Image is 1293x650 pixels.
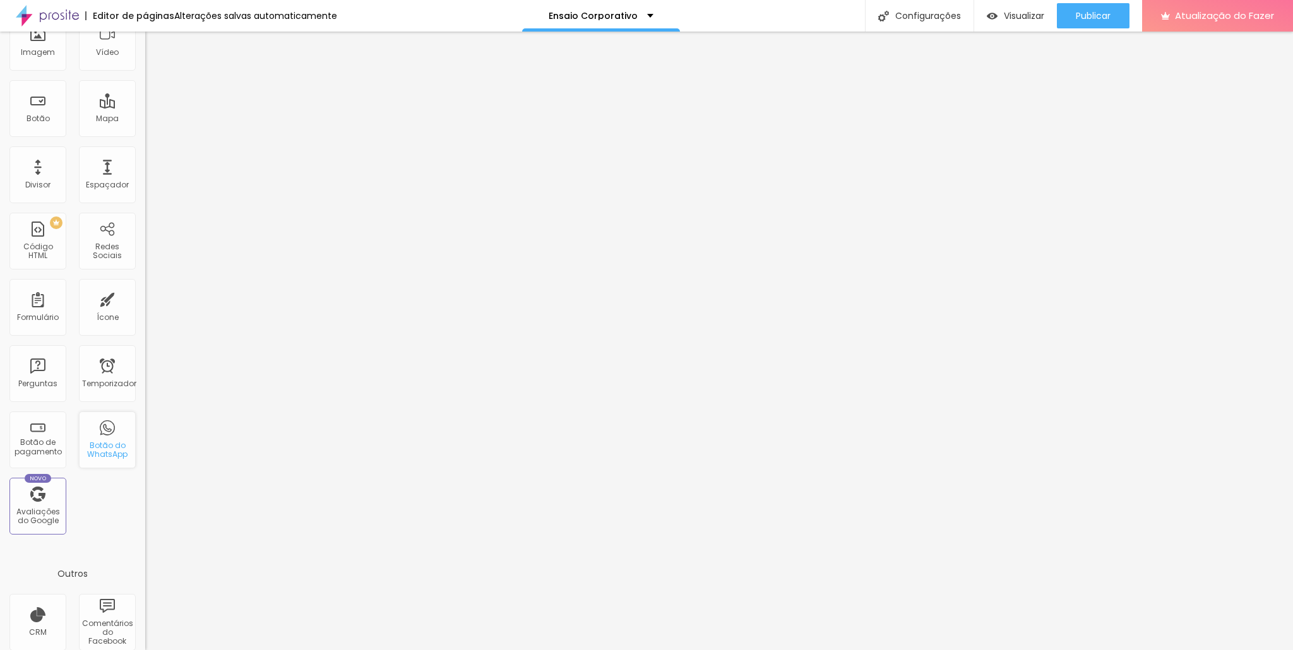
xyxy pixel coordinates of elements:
[1076,9,1111,22] font: Publicar
[145,32,1293,650] iframe: Editor
[30,475,47,482] font: Novo
[96,47,119,57] font: Vídeo
[25,179,51,190] font: Divisor
[15,437,62,456] font: Botão de pagamento
[17,312,59,322] font: Formulário
[87,440,128,459] font: Botão do WhatsApp
[549,9,638,22] font: Ensaio Corporativo
[82,378,136,389] font: Temporizador
[18,378,57,389] font: Perguntas
[16,506,60,526] font: Avaliações do Google
[96,113,119,124] font: Mapa
[974,3,1057,28] button: Visualizar
[93,9,174,22] font: Editor de páginas
[93,241,122,261] font: Redes Sociais
[1004,9,1044,22] font: Visualizar
[1175,9,1274,22] font: Atualização do Fazer
[29,627,47,637] font: CRM
[86,179,129,190] font: Espaçador
[97,312,119,322] font: Ícone
[23,241,53,261] font: Código HTML
[987,11,998,21] img: view-1.svg
[174,9,337,22] font: Alterações salvas automaticamente
[82,618,133,647] font: Comentários do Facebook
[57,567,88,580] font: Outros
[1057,3,1129,28] button: Publicar
[895,9,961,22] font: Configurações
[27,113,50,124] font: Botão
[878,11,889,21] img: Ícone
[21,47,55,57] font: Imagem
